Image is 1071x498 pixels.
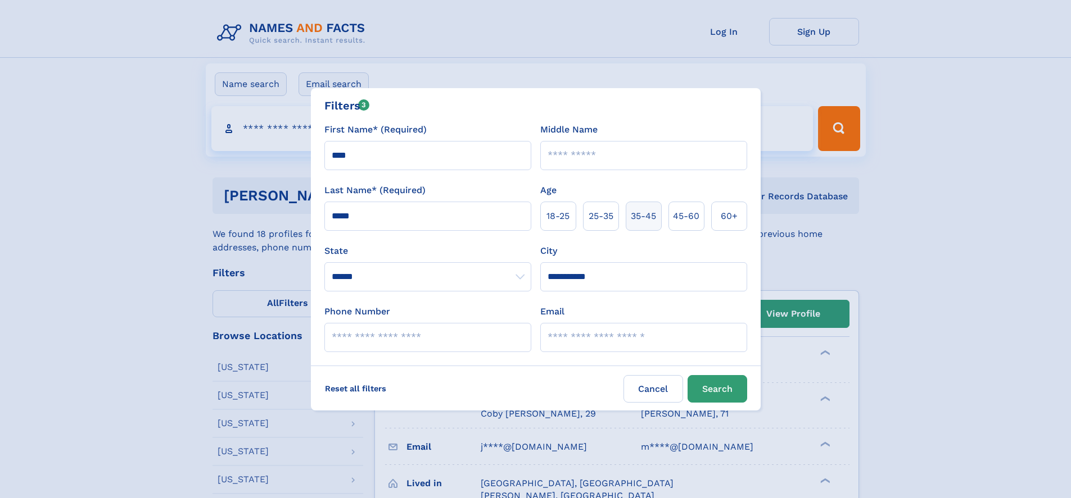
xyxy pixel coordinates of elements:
label: State [324,244,531,258]
label: Middle Name [540,123,598,136]
label: Last Name* (Required) [324,184,426,197]
label: Cancel [623,375,683,403]
label: First Name* (Required) [324,123,427,136]
span: 60+ [721,209,738,223]
label: Reset all filters [318,375,394,402]
label: Age [540,184,557,197]
span: 35‑45 [631,209,656,223]
button: Search [688,375,747,403]
label: City [540,244,557,258]
span: 25‑35 [589,209,613,223]
label: Phone Number [324,305,390,318]
div: Filters [324,97,370,114]
span: 45‑60 [673,209,699,223]
span: 18‑25 [546,209,570,223]
label: Email [540,305,564,318]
